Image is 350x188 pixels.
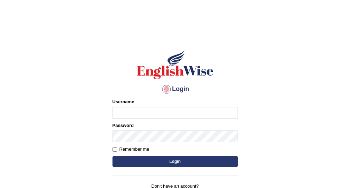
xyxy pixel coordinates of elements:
[135,49,215,80] img: Logo of English Wise sign in for intelligent practice with AI
[112,146,149,153] label: Remember me
[112,156,238,167] button: Login
[112,147,117,152] input: Remember me
[112,98,134,105] label: Username
[112,122,134,129] label: Password
[112,84,238,95] h4: Login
